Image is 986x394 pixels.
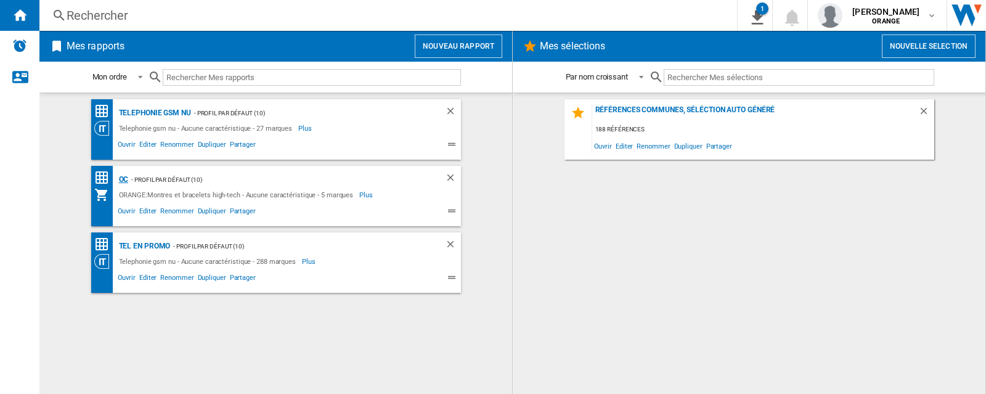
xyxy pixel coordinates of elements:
[191,105,420,121] div: - Profil par défaut (10)
[116,205,137,220] span: Ouvrir
[158,272,195,287] span: Renommer
[128,172,420,187] div: - Profil par défaut (10)
[228,205,258,220] span: Partager
[872,17,900,25] b: ORANGE
[116,272,137,287] span: Ouvrir
[228,139,258,154] span: Partager
[635,137,672,154] span: Renommer
[94,237,116,252] div: Matrice des prix
[537,35,608,58] h2: Mes sélections
[94,254,116,269] div: Vision Catégorie
[116,172,129,187] div: OC
[445,105,461,121] div: Supprimer
[566,72,628,81] div: Par nom croissant
[592,122,934,137] div: 188 références
[64,35,127,58] h2: Mes rapports
[94,121,116,136] div: Vision Catégorie
[116,254,302,269] div: Telephonie gsm nu - Aucune caractéristique - 288 marques
[445,239,461,254] div: Supprimer
[94,104,116,119] div: Matrice des prix
[116,187,360,202] div: ORANGE:Montres et bracelets high-tech - Aucune caractéristique - 5 marques
[94,170,116,186] div: Matrice des prix
[116,239,171,254] div: TEL EN PROMO
[592,137,614,154] span: Ouvrir
[158,139,195,154] span: Renommer
[196,139,228,154] span: Dupliquer
[137,205,158,220] span: Editer
[818,3,842,28] img: profile.jpg
[704,137,734,154] span: Partager
[12,38,27,53] img: alerts-logo.svg
[116,105,191,121] div: Telephonie gsm nu
[92,72,127,81] div: Mon ordre
[664,69,934,86] input: Rechercher Mes sélections
[94,187,116,202] div: Mon assortiment
[672,137,704,154] span: Dupliquer
[137,139,158,154] span: Editer
[158,205,195,220] span: Renommer
[116,139,137,154] span: Ouvrir
[67,7,705,24] div: Rechercher
[415,35,502,58] button: Nouveau rapport
[116,121,299,136] div: Telephonie gsm nu - Aucune caractéristique - 27 marques
[170,239,420,254] div: - Profil par défaut (10)
[196,272,228,287] span: Dupliquer
[882,35,976,58] button: Nouvelle selection
[592,105,918,122] div: Références communes, séléction auto généré
[614,137,635,154] span: Editer
[852,6,919,18] span: [PERSON_NAME]
[302,254,317,269] span: Plus
[445,172,461,187] div: Supprimer
[756,2,768,15] div: 1
[359,187,375,202] span: Plus
[196,205,228,220] span: Dupliquer
[163,69,461,86] input: Rechercher Mes rapports
[298,121,314,136] span: Plus
[137,272,158,287] span: Editer
[228,272,258,287] span: Partager
[918,105,934,122] div: Supprimer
